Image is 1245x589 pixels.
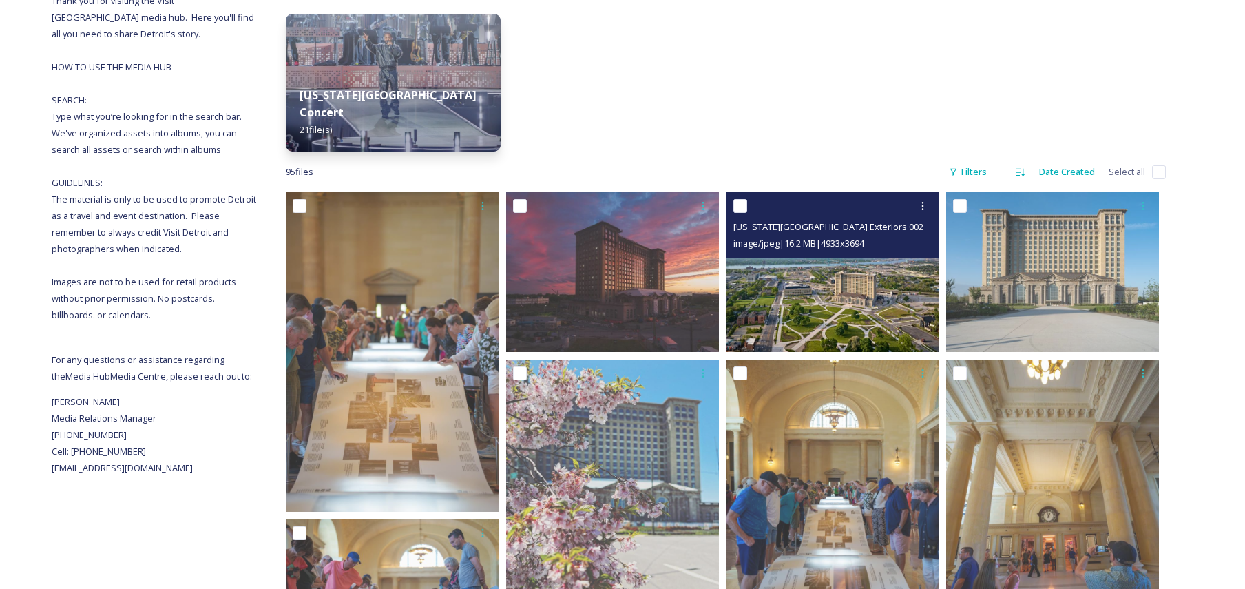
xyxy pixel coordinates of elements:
[300,87,477,120] strong: [US_STATE][GEOGRAPHIC_DATA] Concert
[286,192,499,512] img: Michigan Central Station - Nadir Ali (4).jpg
[52,353,252,382] span: For any questions or assistance regarding the Media Hub Media Centre, please reach out to:
[286,165,313,178] span: 95 file s
[1109,165,1145,178] span: Select all
[733,220,943,233] span: [US_STATE][GEOGRAPHIC_DATA] Exteriors 0020.jpg
[733,237,864,249] span: image/jpeg | 16.2 MB | 4933 x 3694
[300,123,332,136] span: 21 file(s)
[726,192,939,351] img: Michigan Central Station Exteriors 0020.jpg
[946,192,1159,352] img: Michigan-Central-Station-2024-Exterior.jpg
[52,395,193,474] span: [PERSON_NAME] Media Relations Manager [PHONE_NUMBER] Cell: [PHONE_NUMBER] [EMAIL_ADDRESS][DOMAIN_...
[1032,158,1102,185] div: Date Created
[286,14,501,152] img: a3571248-b842-4d6a-9912-cf337a1c62df.jpg
[942,158,994,185] div: Filters
[506,192,719,352] img: The-Station-Exterior-Night.jpg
